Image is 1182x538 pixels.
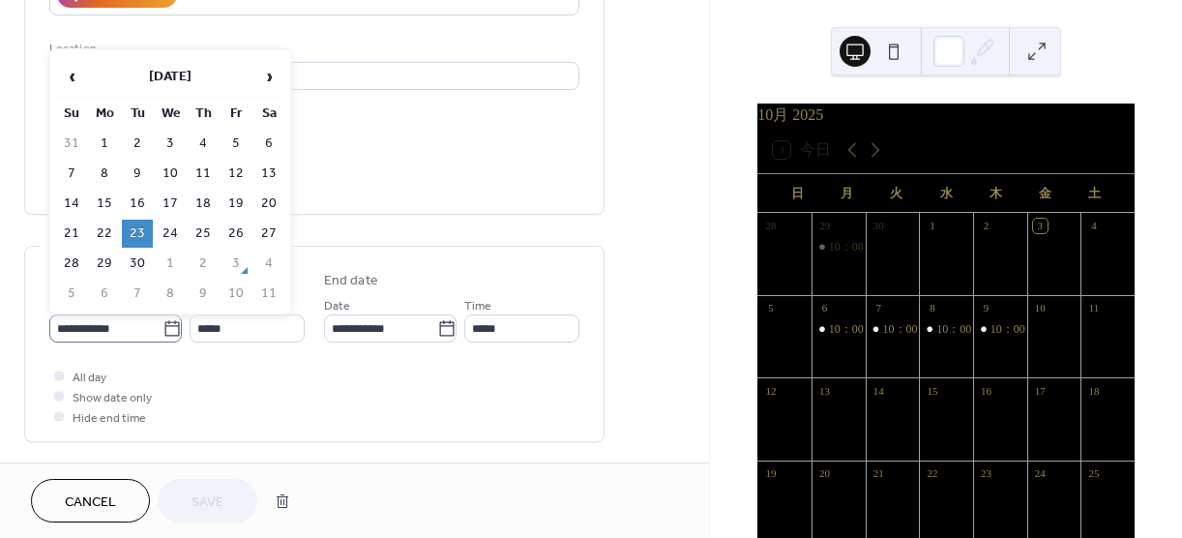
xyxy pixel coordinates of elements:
[253,130,284,158] td: 6
[763,301,778,315] div: 5
[57,57,86,96] span: ‹
[829,321,910,338] div: 10：00～17：00
[56,250,87,278] td: 28
[979,219,993,233] div: 2
[122,130,153,158] td: 2
[872,301,886,315] div: 7
[155,250,186,278] td: 1
[822,174,872,213] div: 月
[221,250,251,278] td: 3
[1033,301,1048,315] div: 10
[812,321,866,338] div: 10：00～17：00
[763,383,778,398] div: 12
[253,160,284,188] td: 13
[188,160,219,188] td: 11
[464,296,491,316] span: Time
[253,250,284,278] td: 4
[155,130,186,158] td: 3
[936,321,1018,338] div: 10：00～18：00
[324,271,378,291] div: End date
[763,466,778,481] div: 19
[89,250,120,278] td: 29
[89,190,120,218] td: 15
[883,321,964,338] div: 10：00～20：00
[221,130,251,158] td: 5
[979,383,993,398] div: 16
[1020,174,1070,213] div: 金
[122,280,153,308] td: 7
[1070,174,1119,213] div: 土
[817,383,832,398] div: 13
[1086,219,1101,233] div: 4
[919,321,973,338] div: 10：00～18：00
[56,130,87,158] td: 31
[221,220,251,248] td: 26
[56,220,87,248] td: 21
[925,219,939,233] div: 1
[253,220,284,248] td: 27
[89,100,120,128] th: Mo
[122,220,153,248] td: 23
[122,160,153,188] td: 9
[122,100,153,128] th: Tu
[188,220,219,248] td: 25
[188,250,219,278] td: 2
[56,160,87,188] td: 7
[1086,466,1101,481] div: 25
[990,321,1072,338] div: 10：00～20：00
[973,321,1027,338] div: 10：00～20：00
[221,100,251,128] th: Fr
[817,219,832,233] div: 29
[829,239,910,255] div: 10：00～18：00
[73,388,152,408] span: Show date only
[56,100,87,128] th: Su
[56,280,87,308] td: 5
[221,280,251,308] td: 10
[817,466,832,481] div: 20
[73,368,106,388] span: All day
[925,383,939,398] div: 15
[73,408,146,429] span: Hide end time
[872,219,886,233] div: 30
[1033,219,1048,233] div: 3
[122,250,153,278] td: 30
[773,174,822,213] div: 日
[253,100,284,128] th: Sa
[188,100,219,128] th: Th
[155,190,186,218] td: 17
[89,220,120,248] td: 22
[253,280,284,308] td: 11
[925,301,939,315] div: 8
[324,296,350,316] span: Date
[221,190,251,218] td: 19
[155,160,186,188] td: 10
[979,466,993,481] div: 23
[812,239,866,255] div: 10：00～18：00
[817,301,832,315] div: 6
[872,383,886,398] div: 14
[188,130,219,158] td: 4
[155,100,186,128] th: We
[763,219,778,233] div: 28
[56,190,87,218] td: 14
[757,104,1135,127] div: 10月 2025
[89,160,120,188] td: 8
[49,39,576,59] div: Location
[872,174,921,213] div: 火
[1033,466,1048,481] div: 24
[89,280,120,308] td: 6
[122,190,153,218] td: 16
[31,479,150,523] button: Cancel
[1086,301,1101,315] div: 11
[925,466,939,481] div: 22
[922,174,971,213] div: 水
[971,174,1020,213] div: 木
[155,280,186,308] td: 8
[188,190,219,218] td: 18
[1033,383,1048,398] div: 17
[979,301,993,315] div: 9
[89,130,120,158] td: 1
[221,160,251,188] td: 12
[188,280,219,308] td: 9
